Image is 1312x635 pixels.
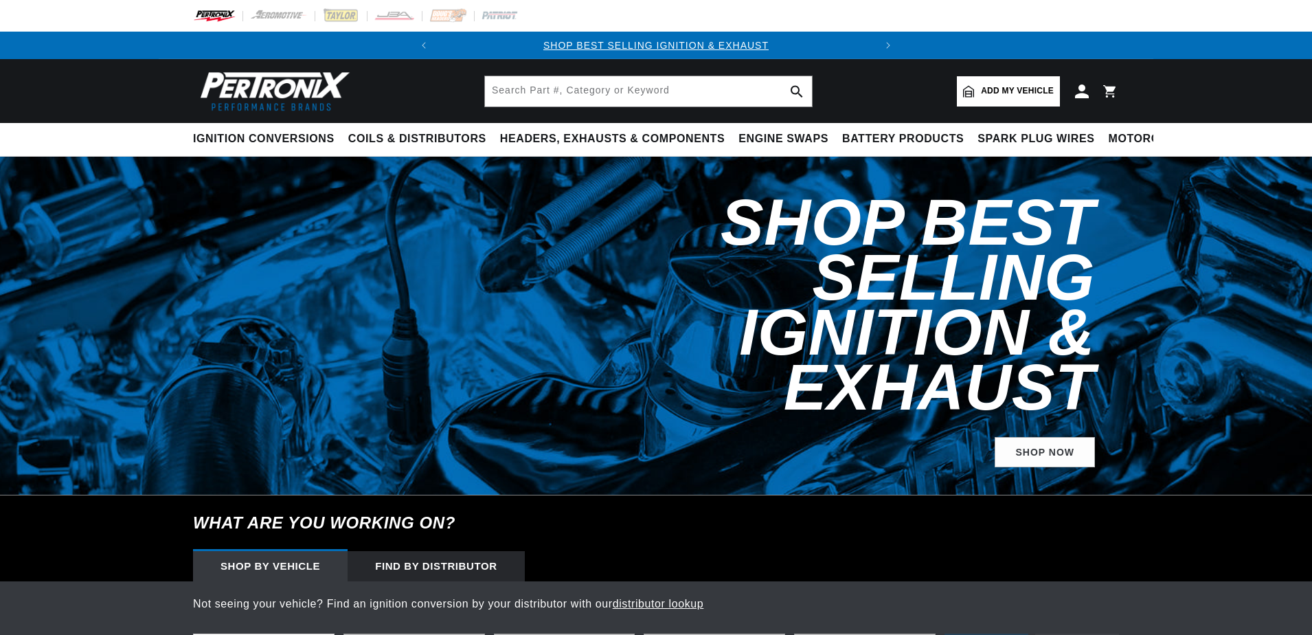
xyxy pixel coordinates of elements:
div: Find by Distributor [348,551,525,581]
summary: Coils & Distributors [341,123,493,155]
span: Headers, Exhausts & Components [500,132,725,146]
summary: Spark Plug Wires [971,123,1101,155]
summary: Motorcycle [1102,123,1197,155]
input: Search Part #, Category or Keyword [485,76,812,107]
summary: Ignition Conversions [193,123,341,155]
summary: Headers, Exhausts & Components [493,123,732,155]
a: SHOP BEST SELLING IGNITION & EXHAUST [543,40,769,51]
slideshow-component: Translation missing: en.sections.announcements.announcement_bar [159,32,1153,59]
div: 1 of 2 [438,38,874,53]
h6: What are you working on? [159,495,1153,550]
span: Coils & Distributors [348,132,486,146]
button: Translation missing: en.sections.announcements.next_announcement [874,32,902,59]
button: Translation missing: en.sections.announcements.previous_announcement [410,32,438,59]
span: Motorcycle [1109,132,1190,146]
h2: Shop Best Selling Ignition & Exhaust [508,195,1095,415]
div: Announcement [438,38,874,53]
img: Pertronix [193,67,351,115]
p: Not seeing your vehicle? Find an ignition conversion by your distributor with our [193,595,1119,613]
summary: Battery Products [835,123,971,155]
span: Add my vehicle [981,85,1054,98]
a: SHOP NOW [995,437,1095,468]
span: Battery Products [842,132,964,146]
span: Spark Plug Wires [977,132,1094,146]
a: Add my vehicle [957,76,1060,107]
a: distributor lookup [613,598,704,610]
span: Ignition Conversions [193,132,335,146]
summary: Engine Swaps [732,123,835,155]
button: search button [782,76,812,107]
div: Shop by vehicle [193,551,348,581]
span: Engine Swaps [738,132,828,146]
